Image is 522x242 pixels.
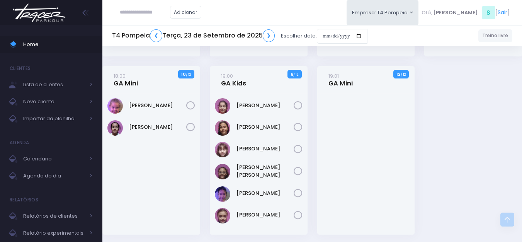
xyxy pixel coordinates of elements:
span: S [482,6,495,19]
small: / 12 [293,72,298,77]
img: Mei Hori [215,186,230,202]
strong: 12 [396,71,401,77]
a: [PERSON_NAME] [236,123,294,131]
h4: Relatórios [10,192,38,208]
span: Relatório experimentais [23,228,85,238]
small: 19:00 [221,72,233,80]
a: [PERSON_NAME] [129,123,186,131]
small: 18:00 [114,72,126,80]
small: / 12 [401,72,406,77]
h4: Clientes [10,61,31,76]
img: Manuela Antonino [215,142,230,157]
strong: 10 [181,71,186,77]
a: Sair [498,9,507,17]
span: [PERSON_NAME] [433,9,478,17]
a: [PERSON_NAME] [236,211,294,219]
a: [PERSON_NAME] [236,102,294,109]
a: ❮ [150,29,162,42]
img: Isabella terra [215,120,230,136]
span: Calendário [23,154,85,164]
span: Relatórios de clientes [23,211,85,221]
h4: Agenda [10,135,29,150]
img: Nathalia Antunes Sikorski Fontan [215,208,230,223]
a: [PERSON_NAME] [129,102,186,109]
a: [PERSON_NAME] [PERSON_NAME] [236,164,294,179]
a: ❯ [263,29,275,42]
a: 19:01GA Mini [328,72,353,87]
small: 19:01 [328,72,339,80]
strong: 6 [291,71,293,77]
a: [PERSON_NAME] [236,189,294,197]
a: [PERSON_NAME] [236,145,294,153]
span: Olá, [422,9,432,17]
a: 19:00GA Kids [221,72,246,87]
img: Helena Mendonça Calaf [215,98,230,114]
span: Home [23,39,93,49]
img: Maria Clara Vieira Serrano [215,164,230,179]
span: Lista de clientes [23,80,85,90]
span: Agenda do dia [23,171,85,181]
img: Laura Lopes Rodrigues [107,120,123,136]
a: Treino livre [478,29,513,42]
span: Importar da planilha [23,114,85,124]
h5: T4 Pompeia Terça, 23 de Setembro de 2025 [112,29,275,42]
a: 18:00GA Mini [114,72,138,87]
span: Novo cliente [23,97,85,107]
small: / 12 [186,72,191,77]
img: Bella Mandelli [107,98,123,114]
a: Adicionar [170,6,202,19]
div: [ ] [418,4,512,21]
div: Escolher data: [112,27,367,45]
